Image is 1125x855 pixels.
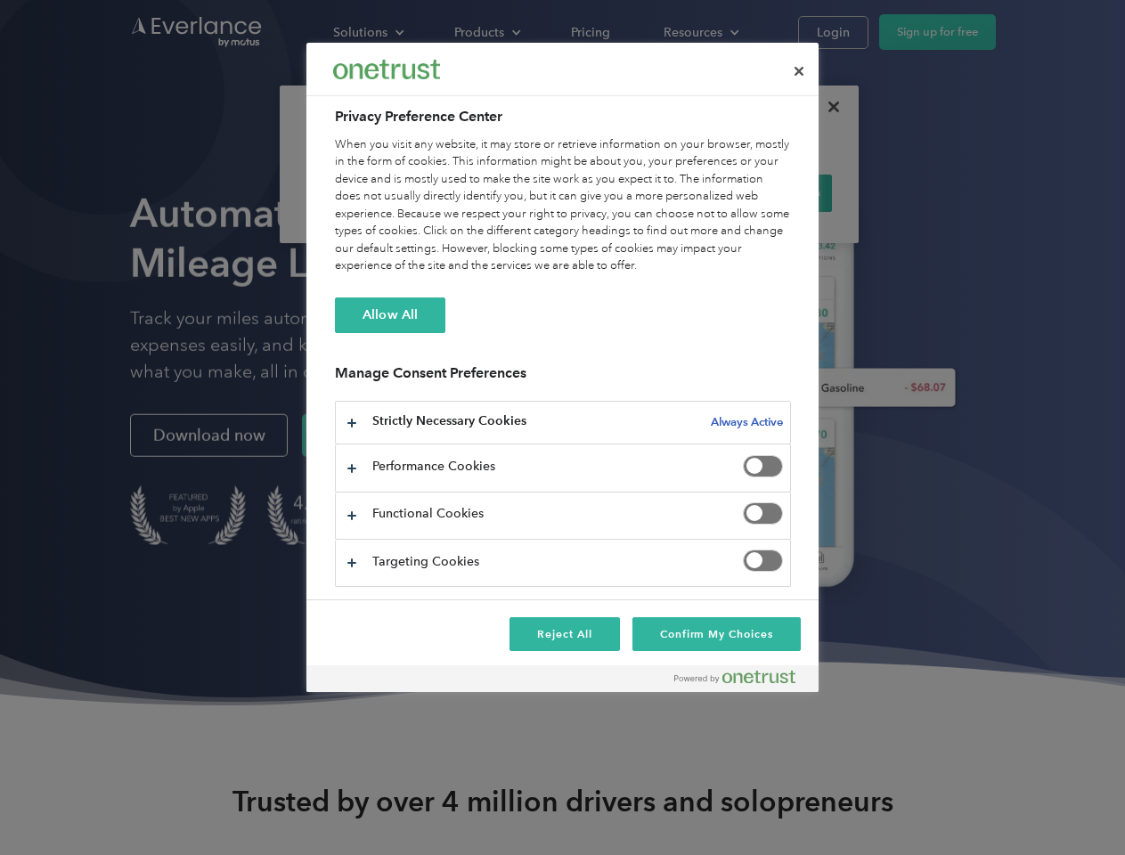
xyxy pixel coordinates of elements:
[779,52,819,91] button: Close
[335,364,791,392] h3: Manage Consent Preferences
[632,617,801,651] button: Confirm My Choices
[306,43,819,692] div: Preference center
[510,617,620,651] button: Reject All
[335,297,445,333] button: Allow All
[674,670,810,692] a: Powered by OneTrust Opens in a new Tab
[306,43,819,692] div: Privacy Preference Center
[674,670,795,684] img: Powered by OneTrust Opens in a new Tab
[335,136,791,275] div: When you visit any website, it may store or retrieve information on your browser, mostly in the f...
[333,60,440,78] img: Everlance
[333,52,440,87] div: Everlance
[335,106,791,127] h2: Privacy Preference Center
